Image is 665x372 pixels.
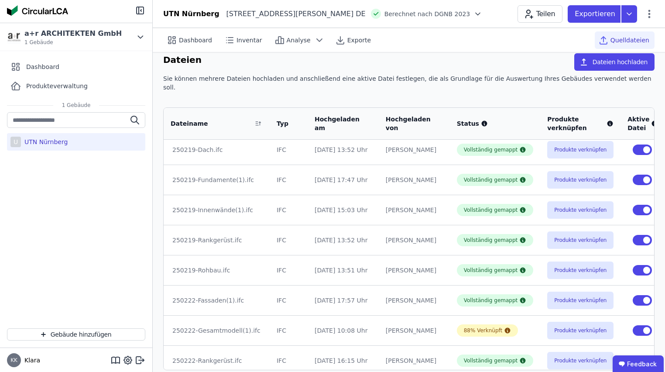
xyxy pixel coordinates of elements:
div: Hochgeladen am [315,115,361,132]
div: [STREET_ADDRESS][PERSON_NAME] DE [219,9,366,19]
div: [PERSON_NAME] [386,356,443,365]
div: 250222-Rankgerüst.ifc [172,356,261,365]
span: Produkteverwaltung [26,82,88,90]
div: Vollständig gemappt [464,207,518,214]
div: Vollständig gemappt [464,297,518,304]
p: Exportieren [575,9,617,19]
div: [PERSON_NAME] [386,176,443,184]
span: Dashboard [179,36,212,45]
img: a+r ARCHITEKTEN GmbH [7,30,21,44]
div: [PERSON_NAME] [386,145,443,154]
div: Dateiname [171,119,252,128]
div: [DATE] 13:52 Uhr [315,145,372,154]
div: [PERSON_NAME] [386,266,443,275]
span: Analyse [287,36,311,45]
div: [PERSON_NAME] [386,206,443,214]
span: KK [10,358,17,363]
div: 88% Verknüpft [464,327,503,334]
div: [DATE] 13:52 Uhr [315,236,372,245]
div: IFC [277,296,301,305]
div: 250219-Fundamente(1).ifc [172,176,261,184]
div: IFC [277,176,301,184]
span: Quelldateien [610,36,649,45]
button: Produkte verknüpfen [547,141,614,158]
div: U [10,137,21,147]
div: Vollständig gemappt [464,357,518,364]
div: Vollständig gemappt [464,146,518,153]
div: Vollständig gemappt [464,267,518,274]
div: [PERSON_NAME] [386,296,443,305]
button: Produkte verknüpfen [547,201,614,219]
button: Produkte verknüpfen [547,322,614,339]
div: [DATE] 15:03 Uhr [315,206,372,214]
div: IFC [277,266,301,275]
div: [DATE] 16:15 Uhr [315,356,372,365]
button: Produkte verknüpfen [547,231,614,249]
div: 250219-Innenwände(1).ifc [172,206,261,214]
div: [DATE] 13:51 Uhr [315,266,372,275]
button: Produkte verknüpfen [547,262,614,279]
div: 250219-Rankgerüst.ifc [172,236,261,245]
div: 250219-Dach.ifc [172,145,261,154]
div: [PERSON_NAME] [386,326,443,335]
div: IFC [277,356,301,365]
div: Hochgeladen von [386,115,432,132]
div: Vollständig gemappt [464,176,518,183]
button: Produkte verknüpfen [547,352,614,369]
span: 1 Gebäude [24,39,122,46]
div: UTN Nürnberg [21,138,68,146]
div: 250222-Fassaden(1).ifc [172,296,261,305]
div: IFC [277,206,301,214]
div: IFC [277,236,301,245]
div: Vollständig gemappt [464,237,518,244]
div: Produkte verknüpfen [547,115,614,132]
div: IFC [277,145,301,154]
div: Sie können mehrere Dateien hochladen und anschließend eine aktive Datei festlegen, die als Grundl... [163,74,655,99]
div: IFC [277,326,301,335]
button: Dateien hochladen [574,53,655,71]
div: 250219-Rohbau.ifc [172,266,261,275]
div: a+r ARCHITEKTEN GmbH [24,28,122,39]
span: Exporte [347,36,371,45]
div: Typ [277,119,290,128]
div: [DATE] 17:47 Uhr [315,176,372,184]
div: [DATE] 10:08 Uhr [315,326,372,335]
button: Gebäude hinzufügen [7,328,145,341]
div: Status [457,119,534,128]
span: Dashboard [26,62,59,71]
button: Produkte verknüpfen [547,292,614,309]
h6: Dateien [163,53,202,67]
span: Berechnet nach DGNB 2023 [384,10,470,18]
span: Klara [21,356,40,365]
div: UTN Nürnberg [163,9,219,19]
div: Aktive Datei [627,115,658,132]
button: Teilen [518,5,562,23]
div: [DATE] 17:57 Uhr [315,296,372,305]
div: [PERSON_NAME] [386,236,443,245]
span: Inventar [237,36,262,45]
button: Produkte verknüpfen [547,171,614,189]
span: 1 Gebäude [53,102,99,109]
img: Concular [7,5,68,16]
div: 250222-Gesamtmodell(1).ifc [172,326,261,335]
